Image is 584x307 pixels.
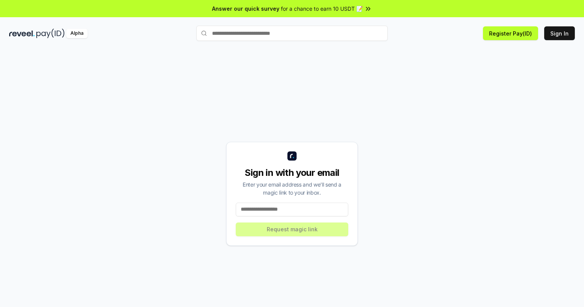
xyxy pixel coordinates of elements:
button: Register Pay(ID) [483,26,538,40]
img: reveel_dark [9,29,35,38]
button: Sign In [544,26,575,40]
img: pay_id [36,29,65,38]
div: Enter your email address and we’ll send a magic link to your inbox. [236,180,348,197]
div: Alpha [66,29,88,38]
span: for a chance to earn 10 USDT 📝 [281,5,363,13]
span: Answer our quick survey [212,5,279,13]
div: Sign in with your email [236,167,348,179]
img: logo_small [287,151,297,161]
